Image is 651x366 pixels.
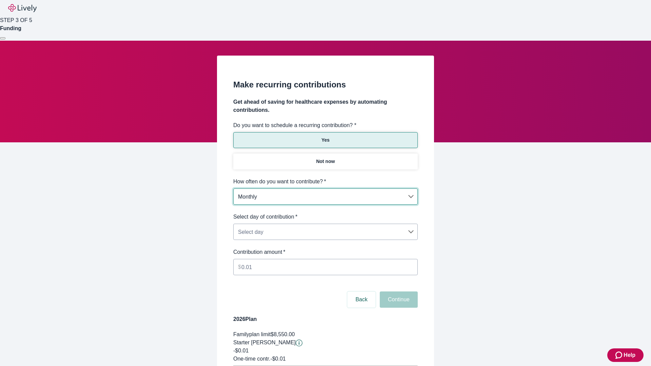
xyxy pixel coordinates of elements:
[233,98,418,114] h4: Get ahead of saving for healthcare expenses by automating contributions.
[607,348,644,362] button: Zendesk support iconHelp
[233,331,271,337] span: Family plan limit
[270,356,285,362] span: - $0.01
[347,291,376,308] button: Back
[624,351,635,359] span: Help
[316,158,335,165] p: Not now
[233,340,296,345] span: Starter [PERSON_NAME]
[233,190,418,203] div: Monthly
[233,248,285,256] label: Contribution amount
[233,213,297,221] label: Select day of contribution
[296,340,302,346] button: Lively will contribute $0.01 to establish your account
[233,356,270,362] span: One-time contr.
[238,263,241,271] p: $
[241,260,418,274] input: $0.00
[233,225,418,239] div: Select day
[233,315,418,323] h4: 2026 Plan
[271,331,295,337] span: $8,550.00
[296,340,302,346] svg: Starter penny details
[233,348,249,353] span: -$0.01
[233,154,418,169] button: Not now
[615,351,624,359] svg: Zendesk support icon
[233,121,356,129] label: Do you want to schedule a recurring contribution? *
[321,137,330,144] p: Yes
[233,79,418,91] h2: Make recurring contributions
[233,132,418,148] button: Yes
[233,178,326,186] label: How often do you want to contribute?
[8,4,37,12] img: Lively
